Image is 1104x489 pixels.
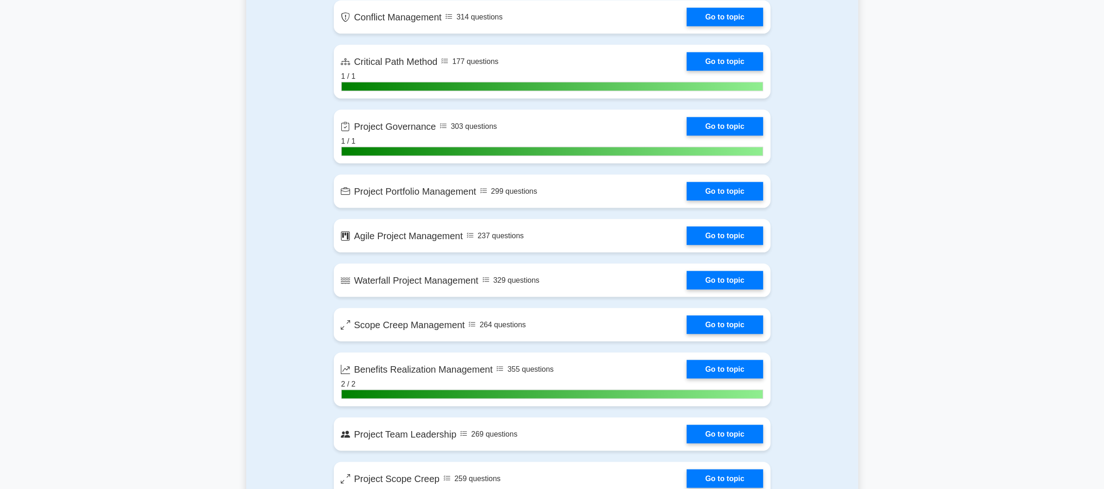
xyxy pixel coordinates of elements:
[687,182,763,201] a: Go to topic
[687,227,763,245] a: Go to topic
[687,8,763,26] a: Go to topic
[687,360,763,379] a: Go to topic
[687,52,763,71] a: Go to topic
[687,425,763,444] a: Go to topic
[687,271,763,290] a: Go to topic
[687,470,763,488] a: Go to topic
[687,316,763,334] a: Go to topic
[687,117,763,136] a: Go to topic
